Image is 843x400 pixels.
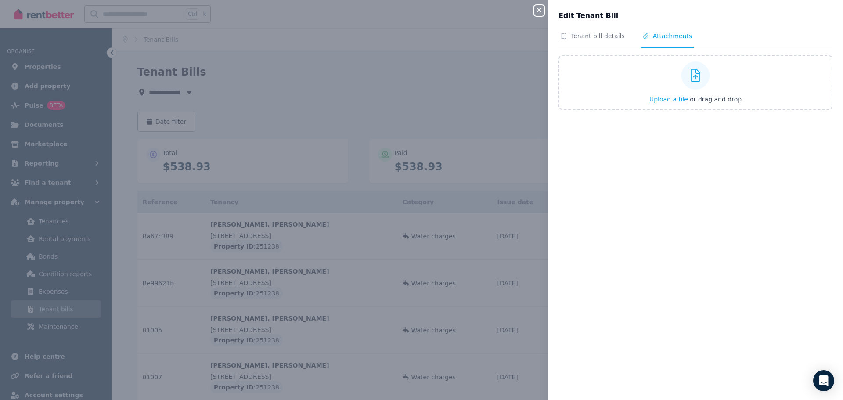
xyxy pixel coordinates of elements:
span: Upload a file [649,96,688,103]
div: Open Intercom Messenger [813,370,834,391]
span: Attachments [653,32,692,40]
button: Upload a file or drag and drop [649,95,742,104]
span: or drag and drop [690,96,742,103]
span: Edit Tenant Bill [558,11,618,21]
nav: Tabs [558,32,832,48]
span: Tenant bill details [571,32,625,40]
